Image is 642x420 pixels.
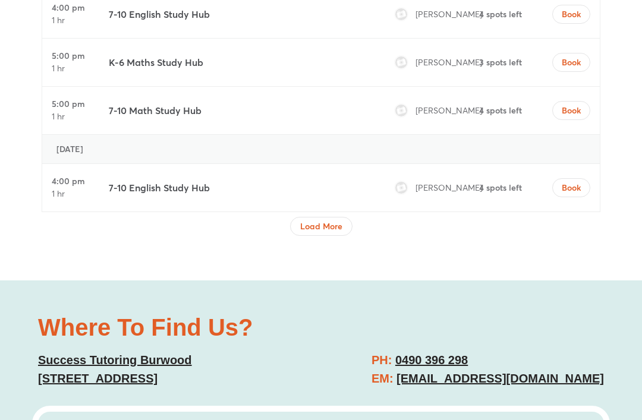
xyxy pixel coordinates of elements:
a: Success Tutoring Burwood[STREET_ADDRESS] [38,353,192,385]
a: 0490 396 298 [395,353,468,367]
iframe: Chat Widget [432,286,642,420]
a: [EMAIL_ADDRESS][DOMAIN_NAME] [396,372,604,385]
h2: Where To Find Us? [38,315,309,339]
span: EM: [372,372,394,385]
u: Success Tutoring Burwood [38,353,192,367]
span: PH: [372,353,392,367]
u: [STREET_ADDRESS] [38,372,158,385]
